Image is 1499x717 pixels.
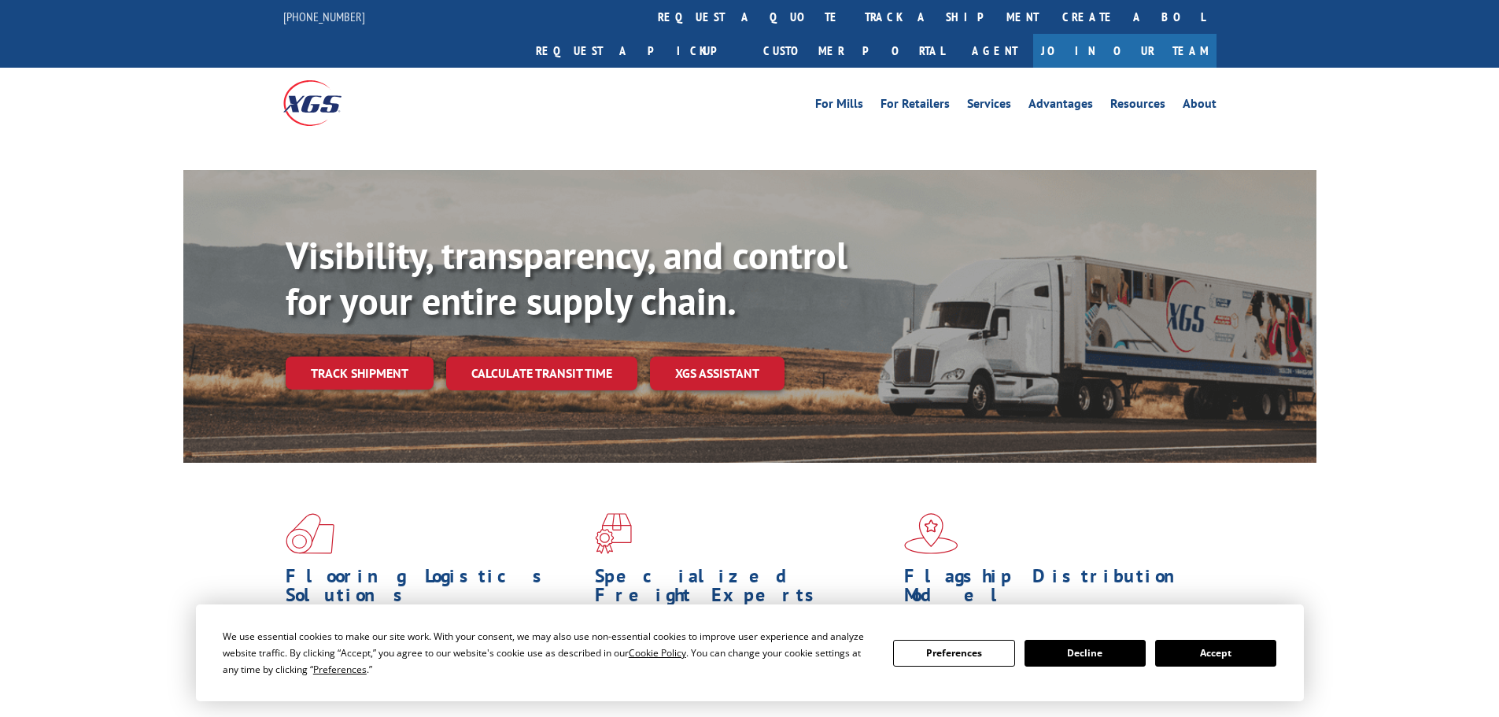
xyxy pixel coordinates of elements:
[1033,34,1217,68] a: Join Our Team
[1110,98,1165,115] a: Resources
[815,98,863,115] a: For Mills
[286,567,583,612] h1: Flooring Logistics Solutions
[223,628,874,678] div: We use essential cookies to make our site work. With your consent, we may also use non-essential ...
[595,567,892,612] h1: Specialized Freight Experts
[1025,640,1146,667] button: Decline
[1183,98,1217,115] a: About
[967,98,1011,115] a: Services
[893,640,1014,667] button: Preferences
[751,34,956,68] a: Customer Portal
[1028,98,1093,115] a: Advantages
[650,357,785,390] a: XGS ASSISTANT
[904,567,1202,612] h1: Flagship Distribution Model
[286,513,334,554] img: xgs-icon-total-supply-chain-intelligence-red
[286,357,434,390] a: Track shipment
[446,357,637,390] a: Calculate transit time
[1155,640,1276,667] button: Accept
[283,9,365,24] a: [PHONE_NUMBER]
[196,604,1304,701] div: Cookie Consent Prompt
[956,34,1033,68] a: Agent
[595,513,632,554] img: xgs-icon-focused-on-flooring-red
[904,513,958,554] img: xgs-icon-flagship-distribution-model-red
[524,34,751,68] a: Request a pickup
[629,646,686,660] span: Cookie Policy
[881,98,950,115] a: For Retailers
[286,231,847,325] b: Visibility, transparency, and control for your entire supply chain.
[313,663,367,676] span: Preferences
